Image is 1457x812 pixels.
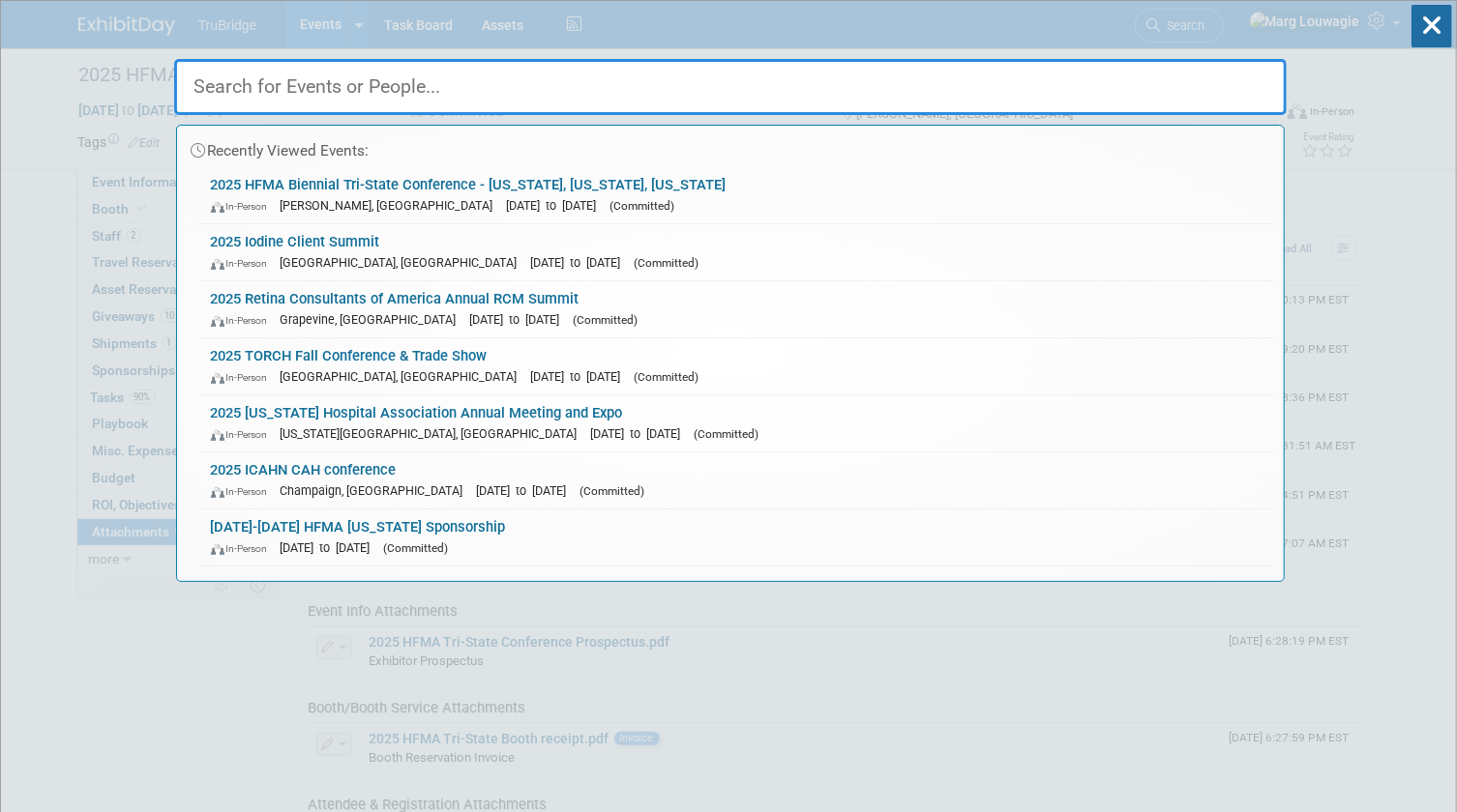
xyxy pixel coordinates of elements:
[470,312,570,327] span: [DATE] to [DATE]
[187,126,1274,167] div: Recently Viewed Events:
[281,426,587,441] span: [US_STATE][GEOGRAPHIC_DATA], [GEOGRAPHIC_DATA]
[477,483,577,498] span: [DATE] to [DATE]
[580,484,645,498] span: (Committed)
[201,452,1274,508] a: 2025 ICAHN CAH conference In-Person Champaign, [GEOGRAPHIC_DATA] [DATE] to [DATE] (Committed)
[635,256,699,270] span: (Committed)
[695,427,759,441] span: (Committed)
[574,313,639,327] span: (Committed)
[211,371,277,384] span: In-Person
[281,483,473,498] span: Champaign, [GEOGRAPHIC_DATA]
[174,59,1287,115] input: Search for Events or People...
[211,542,277,555] span: In-Person
[211,314,277,327] span: In-Person
[531,255,631,270] span: [DATE] to [DATE]
[201,338,1274,394] a: 2025 TORCH Fall Conference & Trade Show In-Person [GEOGRAPHIC_DATA], [GEOGRAPHIC_DATA] [DATE] to ...
[384,541,449,555] span: (Committed)
[591,426,691,441] span: [DATE] to [DATE]
[610,199,675,213] span: (Committed)
[281,255,527,270] span: [GEOGRAPHIC_DATA], [GEOGRAPHIC_DATA]
[201,509,1274,565] a: [DATE]-[DATE] HFMA [US_STATE] Sponsorship In-Person [DATE] to [DATE] (Committed)
[201,224,1274,280] a: 2025 Iodine Client Summit In-Person [GEOGRAPHIC_DATA], [GEOGRAPHIC_DATA] [DATE] to [DATE] (Commit...
[281,198,503,213] span: [PERSON_NAME], [GEOGRAPHIC_DATA]
[281,369,527,384] span: [GEOGRAPHIC_DATA], [GEOGRAPHIC_DATA]
[281,540,380,555] span: [DATE] to [DATE]
[211,257,277,270] span: In-Person
[281,312,466,327] span: Grapevine, [GEOGRAPHIC_DATA]
[211,485,277,498] span: In-Person
[201,395,1274,451] a: 2025 [US_STATE] Hospital Association Annual Meeting and Expo In-Person [US_STATE][GEOGRAPHIC_DATA...
[211,200,277,213] span: In-Person
[201,167,1274,223] a: 2025 HFMA Biennial Tri-State Conference - [US_STATE], [US_STATE], [US_STATE] In-Person [PERSON_NA...
[635,370,699,384] span: (Committed)
[507,198,607,213] span: [DATE] to [DATE]
[531,369,631,384] span: [DATE] to [DATE]
[201,281,1274,337] a: 2025 Retina Consultants of America Annual RCM Summit In-Person Grapevine, [GEOGRAPHIC_DATA] [DATE...
[211,428,277,441] span: In-Person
